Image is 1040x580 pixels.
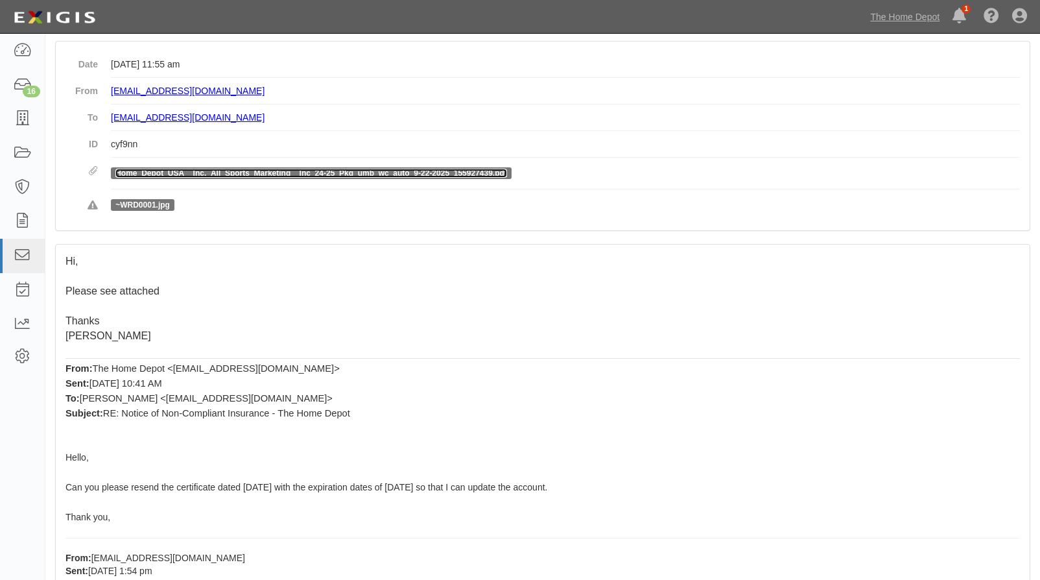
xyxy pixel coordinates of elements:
[65,51,98,71] dt: Date
[88,201,98,210] i: Rejected attachments. These file types are not supported.
[111,51,1020,78] dd: [DATE] 11:55 am
[65,393,80,404] b: To:
[984,9,999,25] i: Help Center - Complianz
[65,378,89,389] b: Sent:
[111,199,174,211] span: ~WRD0001.jpg
[65,254,1020,269] p: Hi,
[115,169,507,178] a: Home_Depot_USA__Inc._All_Sports_Marketing__Inc_24-25_Pkg_umb_wc_auto_9-22-2025_155927439.pdf
[23,86,40,97] div: 16
[10,6,99,29] img: logo-5460c22ac91f19d4615b14bd174203de0afe785f0fc80cf4dbbc73dc1793850b.png
[65,314,1020,329] p: Thanks
[65,408,103,418] b: Subject:
[111,112,265,123] a: [EMAIL_ADDRESS][DOMAIN_NAME]
[65,104,98,124] dt: To
[111,86,265,96] a: [EMAIL_ADDRESS][DOMAIN_NAME]
[864,4,947,30] a: The Home Depot
[65,363,350,418] span: The Home Depot <[EMAIL_ADDRESS][DOMAIN_NAME]> [DATE] 10:41 AM [PERSON_NAME] <[EMAIL_ADDRESS][DOMA...
[111,131,1020,158] dd: cyf9nn
[65,566,88,576] span: Sent:
[65,78,98,97] dt: From
[65,363,93,374] span: From:
[65,553,91,563] span: From:
[65,131,98,151] dt: ID
[89,167,98,176] i: Attachments
[65,284,1020,299] p: Please see attached
[65,452,547,522] span: Hello, Can you please resend the certificate dated [DATE] with the expiration dates of [DATE] so ...
[65,329,1020,344] p: [PERSON_NAME]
